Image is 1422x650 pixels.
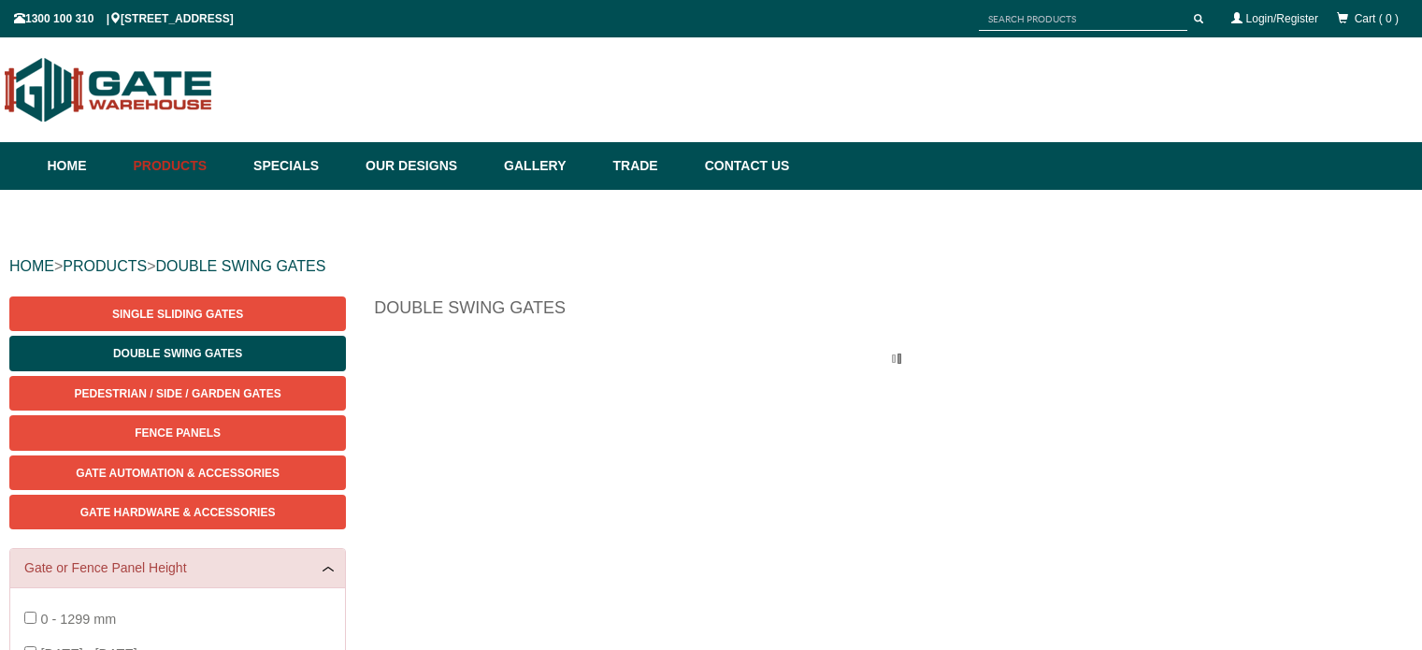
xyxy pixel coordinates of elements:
span: Pedestrian / Side / Garden Gates [75,387,281,400]
span: Single Sliding Gates [112,308,243,321]
a: Specials [244,142,356,190]
div: > > [9,237,1413,296]
img: please_wait.gif [886,354,901,364]
a: Our Designs [356,142,495,190]
a: Products [124,142,245,190]
input: SEARCH PRODUCTS [979,7,1187,31]
a: Gate or Fence Panel Height [24,558,331,578]
a: Fence Panels [9,415,346,450]
h1: Double Swing Gates [374,296,1413,329]
a: Double Swing Gates [9,336,346,370]
a: Trade [603,142,695,190]
a: Gallery [495,142,603,190]
span: 0 - 1299 mm [40,612,116,627]
span: Gate Hardware & Accessories [80,506,276,519]
a: PRODUCTS [63,258,147,274]
a: Pedestrian / Side / Garden Gates [9,376,346,411]
a: Gate Hardware & Accessories [9,495,346,529]
a: HOME [9,258,54,274]
a: Login/Register [1246,12,1318,25]
span: Fence Panels [135,426,221,440]
span: Gate Automation & Accessories [76,467,280,480]
span: Double Swing Gates [113,347,242,360]
a: Single Sliding Gates [9,296,346,331]
a: Home [48,142,124,190]
span: 1300 100 310 | [STREET_ADDRESS] [14,12,234,25]
a: Contact Us [696,142,790,190]
span: Cart ( 0 ) [1355,12,1399,25]
a: DOUBLE SWING GATES [155,258,325,274]
a: Gate Automation & Accessories [9,455,346,490]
